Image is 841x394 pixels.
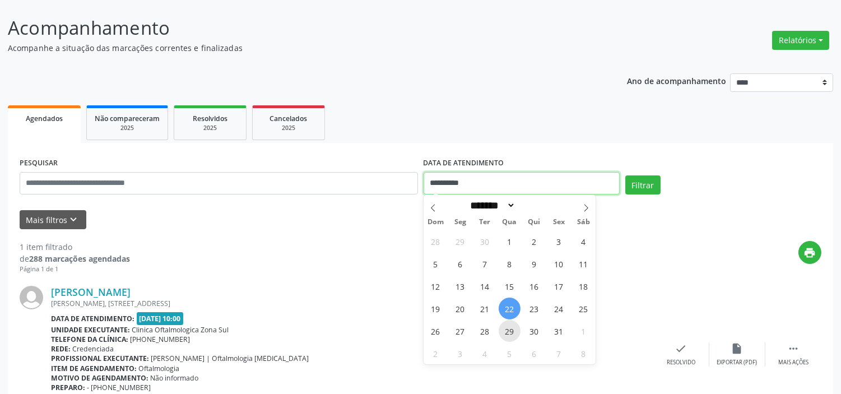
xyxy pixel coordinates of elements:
[499,298,521,319] span: Outubro 22, 2025
[449,342,471,364] span: Novembro 3, 2025
[193,114,227,123] span: Resolvidos
[425,320,447,342] span: Outubro 26, 2025
[548,342,570,364] span: Novembro 7, 2025
[51,286,131,298] a: [PERSON_NAME]
[424,219,448,226] span: Dom
[627,73,726,87] p: Ano de acompanhamento
[523,298,545,319] span: Outubro 23, 2025
[448,219,473,226] span: Seg
[499,230,521,252] span: Outubro 1, 2025
[26,114,63,123] span: Agendados
[474,253,496,275] span: Outubro 7, 2025
[522,219,546,226] span: Qui
[499,253,521,275] span: Outubro 8, 2025
[425,298,447,319] span: Outubro 19, 2025
[498,219,522,226] span: Qua
[51,335,128,344] b: Telefone da clínica:
[474,320,496,342] span: Outubro 28, 2025
[548,230,570,252] span: Outubro 3, 2025
[772,31,829,50] button: Relatórios
[548,298,570,319] span: Outubro 24, 2025
[473,219,498,226] span: Ter
[499,342,521,364] span: Novembro 5, 2025
[20,210,86,230] button: Mais filtroskeyboard_arrow_down
[675,342,687,355] i: check
[51,314,134,323] b: Data de atendimento:
[573,342,594,364] span: Novembro 8, 2025
[51,354,149,363] b: Profissional executante:
[499,320,521,342] span: Outubro 29, 2025
[467,200,516,211] select: Month
[20,286,43,309] img: img
[73,344,114,354] span: Credenciada
[137,312,184,325] span: [DATE] 10:00
[51,344,71,354] b: Rede:
[573,275,594,297] span: Outubro 18, 2025
[51,299,653,308] div: [PERSON_NAME], [STREET_ADDRESS]
[548,275,570,297] span: Outubro 17, 2025
[798,241,821,264] button: print
[425,342,447,364] span: Novembro 2, 2025
[68,214,80,226] i: keyboard_arrow_down
[261,124,317,132] div: 2025
[523,253,545,275] span: Outubro 9, 2025
[131,335,190,344] span: [PHONE_NUMBER]
[523,230,545,252] span: Outubro 2, 2025
[778,359,809,367] div: Mais ações
[151,354,309,363] span: [PERSON_NAME] | Oftalmologia [MEDICAL_DATA]
[29,253,130,264] strong: 288 marcações agendadas
[548,253,570,275] span: Outubro 10, 2025
[523,320,545,342] span: Outubro 30, 2025
[573,230,594,252] span: Outubro 4, 2025
[474,275,496,297] span: Outubro 14, 2025
[270,114,308,123] span: Cancelados
[139,364,180,373] span: Oftalmologia
[449,298,471,319] span: Outubro 20, 2025
[51,364,137,373] b: Item de agendamento:
[20,241,130,253] div: 1 item filtrado
[424,155,504,172] label: DATA DE ATENDIMENTO
[573,320,594,342] span: Novembro 1, 2025
[474,230,496,252] span: Setembro 30, 2025
[474,298,496,319] span: Outubro 21, 2025
[548,320,570,342] span: Outubro 31, 2025
[474,342,496,364] span: Novembro 4, 2025
[717,359,758,367] div: Exportar (PDF)
[787,342,800,355] i: 
[425,230,447,252] span: Setembro 28, 2025
[20,265,130,274] div: Página 1 de 1
[51,383,85,392] b: Preparo:
[449,320,471,342] span: Outubro 27, 2025
[182,124,238,132] div: 2025
[625,175,661,194] button: Filtrar
[571,219,596,226] span: Sáb
[449,275,471,297] span: Outubro 13, 2025
[151,373,199,383] span: Não informado
[573,253,594,275] span: Outubro 11, 2025
[8,42,586,54] p: Acompanhe a situação das marcações correntes e finalizadas
[51,373,148,383] b: Motivo de agendamento:
[425,275,447,297] span: Outubro 12, 2025
[95,124,160,132] div: 2025
[8,14,586,42] p: Acompanhamento
[132,325,229,335] span: Clinica Oftalmologica Zona Sul
[515,200,552,211] input: Year
[425,253,447,275] span: Outubro 5, 2025
[499,275,521,297] span: Outubro 15, 2025
[449,230,471,252] span: Setembro 29, 2025
[87,383,151,392] span: - [PHONE_NUMBER]
[523,275,545,297] span: Outubro 16, 2025
[523,342,545,364] span: Novembro 6, 2025
[667,359,695,367] div: Resolvido
[731,342,744,355] i: insert_drive_file
[20,155,58,172] label: PESQUISAR
[20,253,130,265] div: de
[546,219,571,226] span: Sex
[804,247,816,259] i: print
[449,253,471,275] span: Outubro 6, 2025
[95,114,160,123] span: Não compareceram
[573,298,594,319] span: Outubro 25, 2025
[51,325,130,335] b: Unidade executante:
